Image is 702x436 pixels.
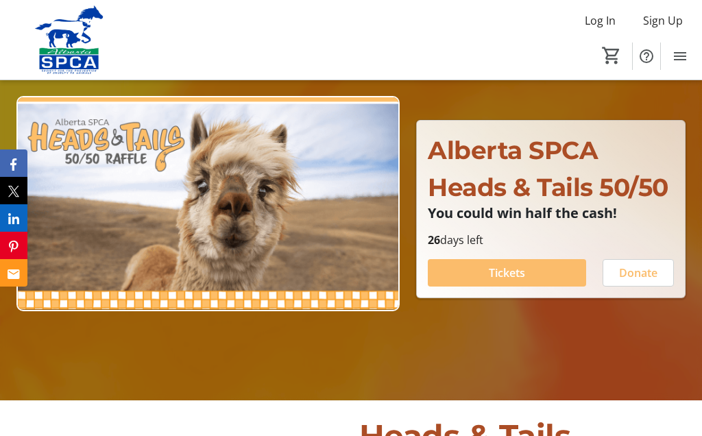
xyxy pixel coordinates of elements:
button: Help [633,43,660,70]
button: Cart [599,43,624,68]
span: Alberta SPCA [428,135,598,165]
p: You could win half the cash! [428,206,674,221]
button: Tickets [428,259,586,287]
img: Alberta SPCA's Logo [8,5,130,74]
button: Sign Up [632,10,694,32]
span: 26 [428,232,440,247]
span: Sign Up [643,12,683,29]
button: Donate [603,259,674,287]
p: days left [428,232,674,248]
img: Campaign CTA Media Photo [16,96,400,312]
span: Heads & Tails 50/50 [428,172,668,202]
span: Tickets [489,265,525,281]
button: Menu [666,43,694,70]
span: Donate [619,265,657,281]
span: Log In [585,12,616,29]
button: Log In [574,10,627,32]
